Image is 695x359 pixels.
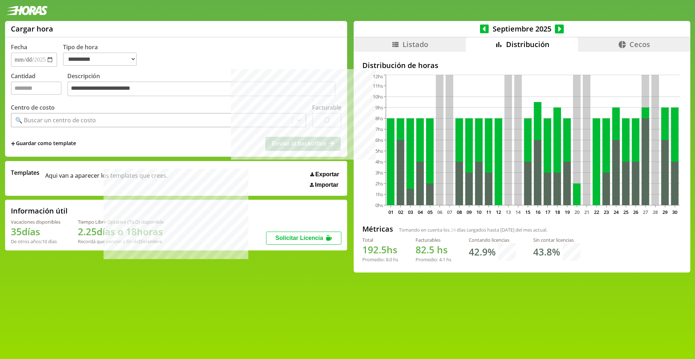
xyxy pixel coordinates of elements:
[362,60,682,70] h2: Distribución de horas
[564,209,569,215] text: 19
[533,245,560,258] h1: 43.8 %
[672,209,677,215] text: 30
[315,182,338,188] span: Importar
[506,39,549,49] span: Distribución
[375,169,383,176] tspan: 3hs
[11,238,60,245] div: De otros años: 10 días
[375,159,383,165] tspan: 4hs
[437,209,442,215] text: 06
[489,24,555,34] span: Septiembre 2025
[408,209,413,215] text: 03
[535,209,540,215] text: 16
[375,180,383,187] tspan: 2hs
[11,24,53,34] h1: Cargar hora
[11,72,67,98] label: Cantidad
[67,81,336,97] textarea: Descripción
[398,209,403,215] text: 02
[439,256,445,263] span: 4.1
[467,209,472,215] text: 09
[373,83,383,89] tspan: 11hs
[63,43,143,67] label: Tipo de hora
[584,209,589,215] text: 21
[399,227,547,233] span: Tomando en cuenta los días cargados hasta [DATE] del mes actual.
[78,219,164,225] div: Tiempo Libre Optativo (TiLO) disponible
[457,209,462,215] text: 08
[67,72,341,98] label: Descripción
[416,237,451,243] div: Facturables
[362,237,398,243] div: Total
[315,171,339,178] span: Exportar
[63,52,137,66] select: Tipo de hora
[375,148,383,154] tspan: 5hs
[11,104,55,111] label: Centro de costo
[623,209,628,215] text: 25
[662,209,667,215] text: 29
[11,43,27,51] label: Fecha
[476,209,481,215] text: 10
[11,206,68,216] h2: Información útil
[388,209,393,215] text: 01
[486,209,491,215] text: 11
[633,209,638,215] text: 26
[362,256,398,263] div: Promedio: hs
[533,237,580,243] div: Sin contar licencias
[375,104,383,111] tspan: 9hs
[496,209,501,215] text: 12
[525,209,530,215] text: 15
[506,209,511,215] text: 13
[373,93,383,100] tspan: 10hs
[6,6,48,15] img: logotipo
[416,243,451,256] h1: hs
[312,104,341,111] label: Facturable
[469,237,516,243] div: Contando licencias
[375,115,383,122] tspan: 8hs
[11,140,15,148] span: +
[11,169,39,177] span: Templates
[78,225,164,238] h1: 2.25 días o 18 horas
[416,256,451,263] div: Promedio: hs
[417,209,423,215] text: 04
[11,225,60,238] h1: 35 días
[386,256,392,263] span: 8.0
[15,116,96,124] div: 🔍 Buscar un centro de costo
[45,169,168,188] span: Aqui van a aparecer los templates que crees.
[614,209,619,215] text: 24
[469,245,496,258] h1: 42.9 %
[139,238,162,245] b: Diciembre
[403,39,428,49] span: Listado
[416,243,434,256] span: 82.5
[362,224,393,234] h2: Métricas
[362,243,398,256] h1: hs
[604,209,609,215] text: 23
[266,232,341,245] button: Solicitar Licencia
[555,209,560,215] text: 18
[11,140,76,148] span: +Guardar como template
[629,39,650,49] span: Cecos
[447,209,452,215] text: 07
[545,209,550,215] text: 17
[78,238,164,245] div: Recordá que vencen a fin de
[375,191,383,198] tspan: 1hs
[275,235,323,241] span: Solicitar Licencia
[594,209,599,215] text: 22
[11,219,60,225] div: Vacaciones disponibles
[515,209,521,215] text: 14
[375,126,383,132] tspan: 7hs
[375,202,383,208] tspan: 0hs
[308,171,341,178] button: Exportar
[653,209,658,215] text: 28
[373,73,383,80] tspan: 12hs
[362,243,387,256] span: 192.5
[451,227,456,233] span: 24
[11,81,62,95] input: Cantidad
[574,209,579,215] text: 20
[427,209,432,215] text: 05
[643,209,648,215] text: 27
[375,137,383,143] tspan: 6hs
